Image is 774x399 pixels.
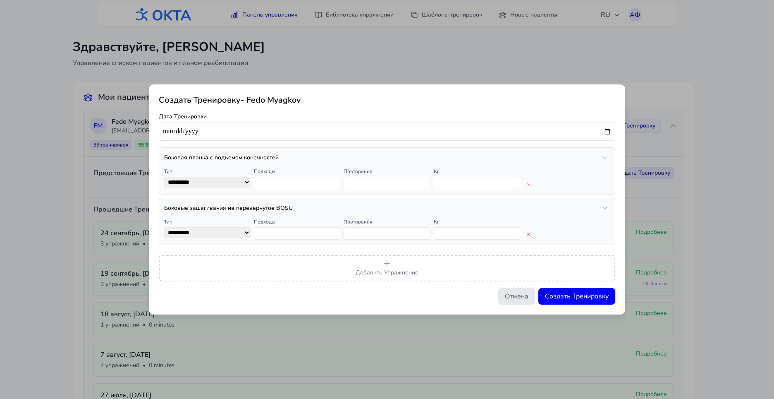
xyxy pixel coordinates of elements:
[434,219,439,225] label: Кг
[498,288,535,305] button: Отмена
[164,219,172,225] label: Тип
[159,113,615,121] label: Дата Тренировки
[356,269,418,276] span: Добавить Упражнение
[164,168,172,175] label: Тип
[159,255,615,281] button: Добавить Упражнение
[344,168,372,175] label: Повторения
[254,219,275,225] label: Подходы
[538,288,615,305] button: Создать Тренировку
[164,204,293,212] h3: Боковые зашагивания на перевернутое BOSU
[164,154,279,162] h3: Боковая планка с подъемом конечностей
[159,94,615,106] h2: Создать Тренировку - Fedo Myagkov
[434,168,439,175] label: Кг
[254,168,275,175] label: Подходы
[344,219,372,225] label: Повторения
